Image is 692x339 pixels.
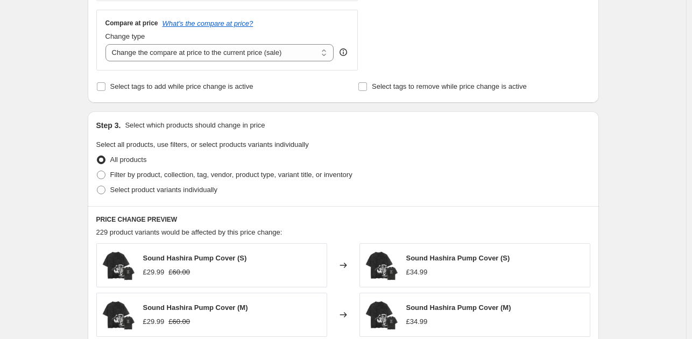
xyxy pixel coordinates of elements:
[105,19,158,27] h3: Compare at price
[96,120,121,131] h2: Step 3.
[102,249,135,281] img: S1d4471997a544738a13b293b024e0e01b_80x.webp
[406,316,428,327] div: £34.99
[143,254,247,262] span: Sound Hashira Pump Cover (S)
[365,299,398,331] img: S1d4471997a544738a13b293b024e0e01b_80x.webp
[110,156,147,164] span: All products
[168,316,190,327] strike: £60.00
[338,47,349,58] div: help
[110,82,253,90] span: Select tags to add while price change is active
[168,267,190,278] strike: £60.00
[163,19,253,27] button: What's the compare at price?
[372,82,527,90] span: Select tags to remove while price change is active
[96,140,309,149] span: Select all products, use filters, or select products variants individually
[102,299,135,331] img: S1d4471997a544738a13b293b024e0e01b_80x.webp
[110,186,217,194] span: Select product variants individually
[125,120,265,131] p: Select which products should change in price
[143,303,248,312] span: Sound Hashira Pump Cover (M)
[406,254,510,262] span: Sound Hashira Pump Cover (S)
[96,228,283,236] span: 229 product variants would be affected by this price change:
[110,171,352,179] span: Filter by product, collection, tag, vendor, product type, variant title, or inventory
[96,215,590,224] h6: PRICE CHANGE PREVIEW
[143,267,165,278] div: £29.99
[406,267,428,278] div: £34.99
[143,316,165,327] div: £29.99
[365,249,398,281] img: S1d4471997a544738a13b293b024e0e01b_80x.webp
[406,303,511,312] span: Sound Hashira Pump Cover (M)
[105,32,145,40] span: Change type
